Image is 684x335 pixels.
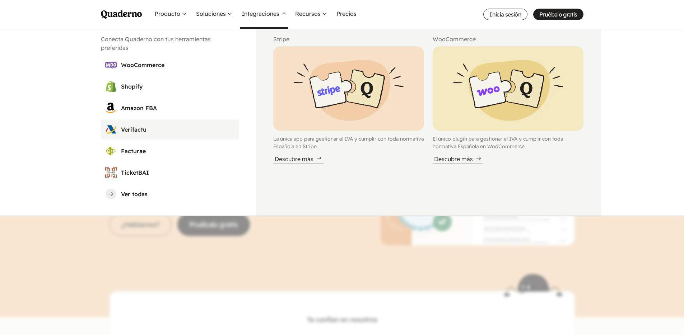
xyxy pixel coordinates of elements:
a: Amazon FBA [101,98,239,118]
a: Inicia sesión [483,9,527,20]
h3: Ver todas [121,190,234,198]
div: Descubre más [433,155,483,164]
img: Pieces of a puzzle with Stripe and Quaderno logos [273,46,424,131]
a: Shopify [101,76,239,96]
h2: Conecta Quaderno con tus herramientas preferidas [101,35,239,52]
h3: TicketBAI [121,168,234,177]
h3: Amazon FBA [121,104,234,112]
a: Pieces of a puzzle with WooCommerce and Quaderno logosEl único plugin para gestionar el IVA y cum... [433,46,583,164]
h3: Facturae [121,147,234,155]
img: Pieces of a puzzle with WooCommerce and Quaderno logos [433,46,583,131]
a: Verifactu [101,119,239,140]
a: Pruébalo gratis [533,9,583,20]
a: WooCommerce [101,55,239,75]
a: Facturae [101,141,239,161]
a: TicketBAI [101,162,239,183]
h3: Shopify [121,82,234,91]
h2: Stripe [273,35,424,43]
p: El único plugin para gestionar el IVA y cumplir con toda normativa Española en WooCommerce. [433,135,583,150]
div: Descubre más [273,155,324,164]
a: Ver todas [101,184,239,204]
p: La única app para gestionar el IVA y cumplir con toda normativa Española en Stripe. [273,135,424,150]
h3: WooCommerce [121,61,234,69]
h2: WooCommerce [433,35,583,43]
a: Pieces of a puzzle with Stripe and Quaderno logosLa única app para gestionar el IVA y cumplir con... [273,46,424,164]
h3: Verifactu [121,125,234,134]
